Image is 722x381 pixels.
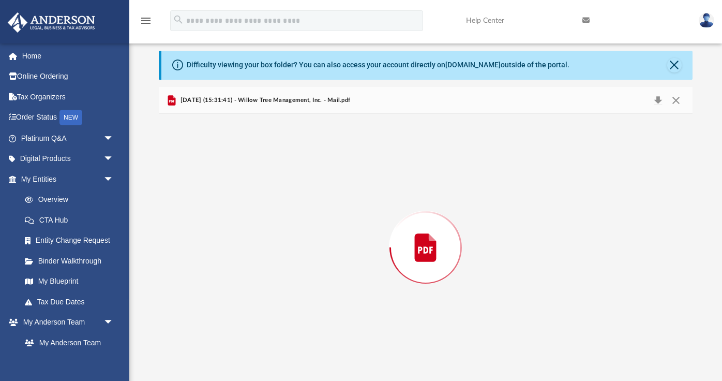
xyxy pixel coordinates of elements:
[103,128,124,149] span: arrow_drop_down
[7,86,129,107] a: Tax Organizers
[103,312,124,333] span: arrow_drop_down
[14,332,119,353] a: My Anderson Team
[5,12,98,33] img: Anderson Advisors Platinum Portal
[7,128,129,149] a: Platinum Q&Aarrow_drop_down
[649,93,667,108] button: Download
[445,61,501,69] a: [DOMAIN_NAME]
[7,169,129,189] a: My Entitiesarrow_drop_down
[699,13,714,28] img: User Pic
[103,149,124,170] span: arrow_drop_down
[667,58,682,72] button: Close
[7,107,129,128] a: Order StatusNEW
[187,60,569,70] div: Difficulty viewing your box folder? You can also access your account directly on outside of the p...
[173,14,184,25] i: search
[178,96,350,105] span: [DATE] (15:31:41) - Willow Tree Management, Inc. - Mail.pdf
[667,93,685,108] button: Close
[14,251,129,271] a: Binder Walkthrough
[14,291,129,312] a: Tax Due Dates
[14,271,124,292] a: My Blueprint
[59,110,82,125] div: NEW
[140,14,152,27] i: menu
[7,46,129,66] a: Home
[14,210,129,230] a: CTA Hub
[7,312,124,333] a: My Anderson Teamarrow_drop_down
[7,149,129,169] a: Digital Productsarrow_drop_down
[14,230,129,251] a: Entity Change Request
[140,20,152,27] a: menu
[14,189,129,210] a: Overview
[7,66,129,87] a: Online Ordering
[103,169,124,190] span: arrow_drop_down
